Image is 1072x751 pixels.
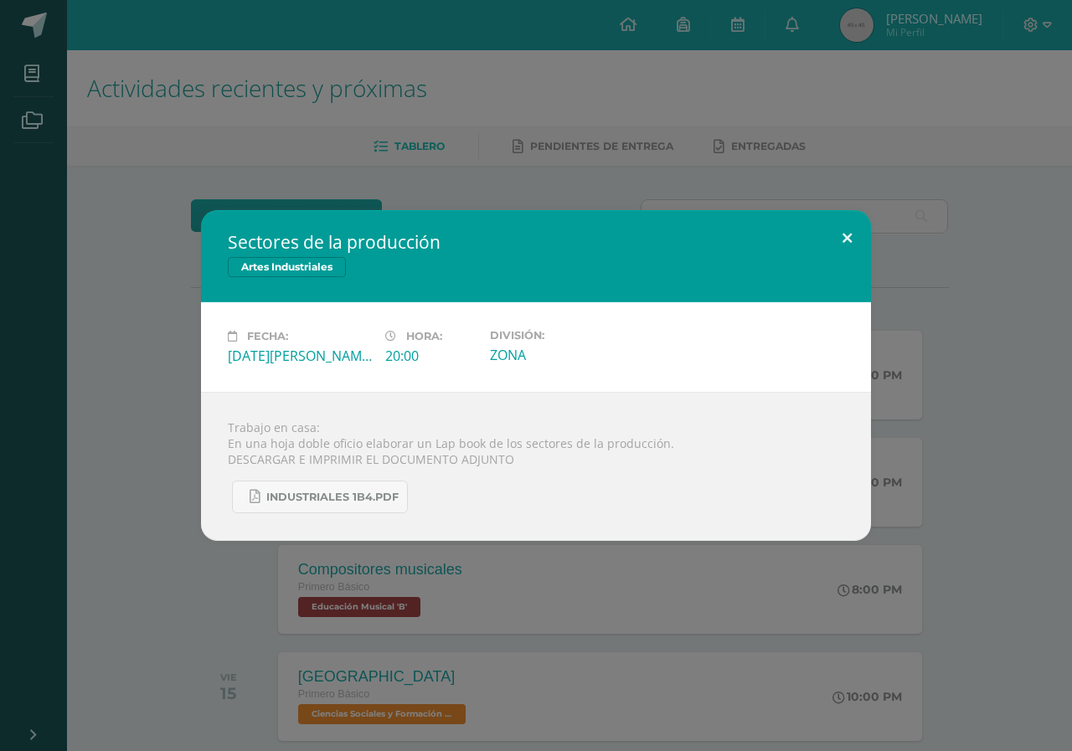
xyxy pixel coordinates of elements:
div: ZONA [490,346,634,364]
div: [DATE][PERSON_NAME] [228,347,372,365]
span: INDUSTRIALES 1B4.pdf [266,491,399,504]
span: Hora: [406,330,442,342]
label: División: [490,329,634,342]
span: Artes Industriales [228,257,346,277]
a: INDUSTRIALES 1B4.pdf [232,481,408,513]
button: Close (Esc) [823,210,871,267]
div: 20:00 [385,347,477,365]
div: Trabajo en casa: En una hoja doble oficio elaborar un Lap book de los sectores de la producción. ... [201,392,871,541]
span: Fecha: [247,330,288,342]
h2: Sectores de la producción [228,230,844,254]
